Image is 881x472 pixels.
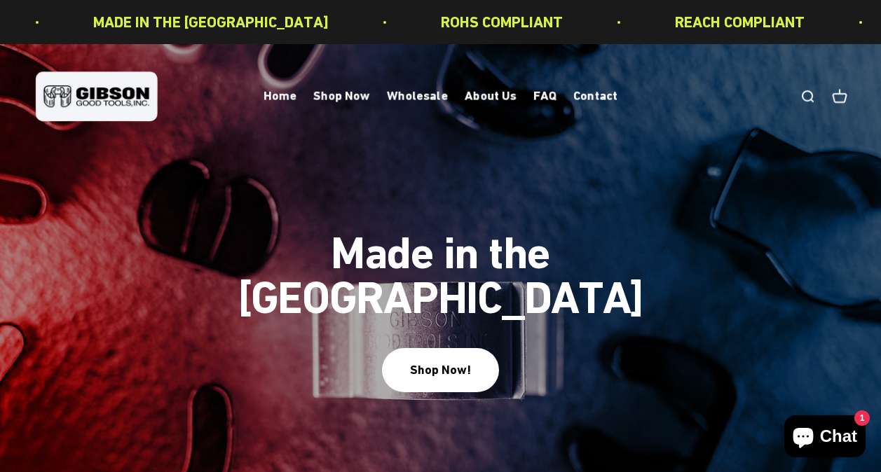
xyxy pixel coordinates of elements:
[91,10,327,34] p: MADE IN THE [GEOGRAPHIC_DATA]
[573,89,617,104] a: Contact
[533,89,556,104] a: FAQ
[673,10,803,34] p: REACH COMPLIANT
[439,10,561,34] p: ROHS COMPLIANT
[465,89,517,104] a: About Us
[264,89,296,104] a: Home
[387,89,448,104] a: Wholesale
[382,348,499,392] button: Shop Now!
[410,360,471,380] div: Shop Now!
[780,415,870,461] inbox-online-store-chat: Shopify online store chat
[313,89,370,104] a: Shop Now
[168,272,714,324] split-lines: Made in the [GEOGRAPHIC_DATA]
